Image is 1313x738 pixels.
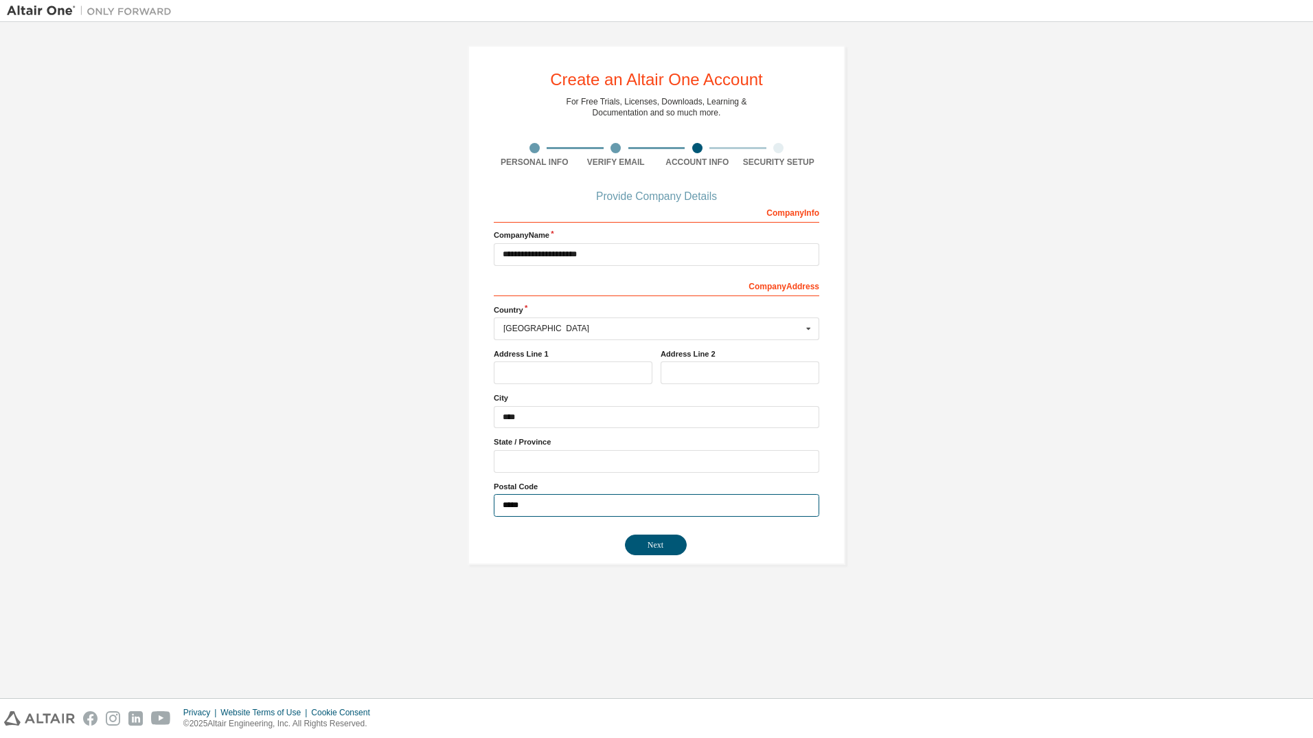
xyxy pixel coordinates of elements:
[494,192,819,201] div: Provide Company Details
[494,304,819,315] label: Country
[567,96,747,118] div: For Free Trials, Licenses, Downloads, Learning & Documentation and so much more.
[494,481,819,492] label: Postal Code
[151,711,171,726] img: youtube.svg
[183,718,378,730] p: © 2025 Altair Engineering, Inc. All Rights Reserved.
[503,324,802,333] div: [GEOGRAPHIC_DATA]
[183,707,220,718] div: Privacy
[494,201,819,223] div: Company Info
[494,157,575,168] div: Personal Info
[311,707,378,718] div: Cookie Consent
[4,711,75,726] img: altair_logo.svg
[83,711,98,726] img: facebook.svg
[494,436,819,447] label: State / Province
[625,535,687,555] button: Next
[494,274,819,296] div: Company Address
[106,711,120,726] img: instagram.svg
[494,348,652,359] label: Address Line 1
[494,230,819,241] label: Company Name
[738,157,820,168] div: Security Setup
[550,71,763,88] div: Create an Altair One Account
[220,707,311,718] div: Website Terms of Use
[661,348,819,359] label: Address Line 2
[128,711,143,726] img: linkedin.svg
[494,392,819,403] label: City
[656,157,738,168] div: Account Info
[7,4,179,18] img: Altair One
[575,157,657,168] div: Verify Email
